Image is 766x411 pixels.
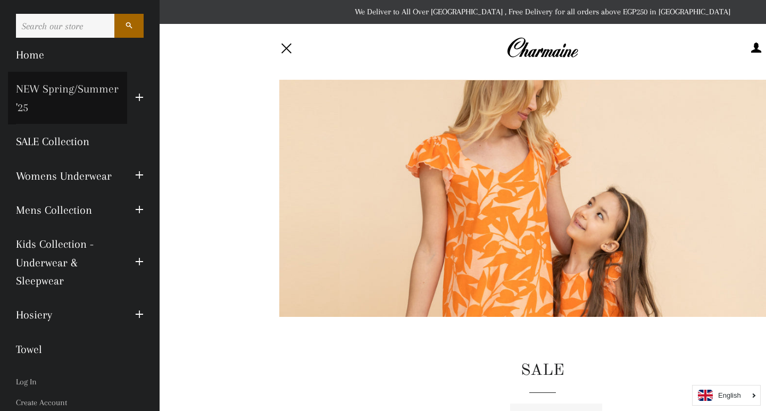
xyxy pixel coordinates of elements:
[8,227,127,298] a: Kids Collection - Underwear & Sleepwear
[718,392,741,399] i: English
[8,372,152,392] a: Log In
[8,124,152,158] a: SALE Collection
[698,390,755,401] a: English
[8,332,152,366] a: Towel
[16,14,114,38] input: Search our store
[8,193,127,227] a: Mens Collection
[8,38,152,72] a: Home
[506,36,578,60] img: Charmaine Egypt
[8,298,127,332] a: Hosiery
[8,72,127,124] a: NEW Spring/Summer '25
[8,159,127,193] a: Womens Underwear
